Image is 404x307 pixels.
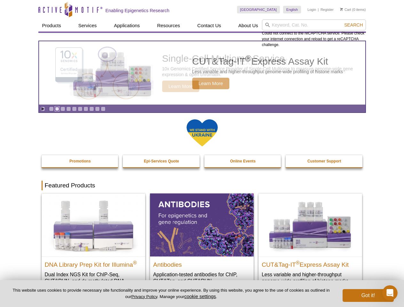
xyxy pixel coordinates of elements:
a: Privacy Policy [131,294,157,299]
button: Got it! [343,289,394,302]
a: Products [38,20,65,32]
a: Go to slide 1 [49,106,54,111]
li: (0 items) [340,6,366,13]
a: Applications [110,20,144,32]
a: Go to slide 3 [60,106,65,111]
a: Go to slide 10 [101,106,106,111]
p: Less variable and higher-throughput genome-wide profiling of histone marks [192,69,343,75]
h2: Featured Products [42,181,363,190]
a: About Us [234,20,262,32]
a: Toggle autoplay [40,106,45,111]
iframe: Intercom live chat [382,285,398,301]
h2: Antibodies [153,258,250,268]
h2: Enabling Epigenetics Research [106,8,170,13]
sup: ® [133,260,137,265]
a: Go to slide 5 [72,106,77,111]
a: CUT&Tag-IT Express Assay Kit CUT&Tag-IT®Express Assay Kit Less variable and higher-throughput gen... [39,41,365,105]
button: Search [342,22,365,28]
strong: Customer Support [307,159,341,163]
a: Go to slide 4 [66,106,71,111]
a: Go to slide 6 [78,106,83,111]
a: Epi-Services Quote [123,155,200,167]
a: Cart [340,7,351,12]
img: CUT&Tag-IT Express Assay Kit [59,38,165,108]
a: [GEOGRAPHIC_DATA] [237,6,280,13]
span: Search [344,22,363,28]
a: Register [321,7,334,12]
img: CUT&Tag-IT® Express Assay Kit [258,193,362,256]
strong: Epi-Services Quote [144,159,179,163]
img: All Antibodies [150,193,254,256]
span: Learn More [192,78,230,89]
p: Dual Index NGS Kit for ChIP-Seq, CUT&RUN, and ds methylated DNA assays. [45,271,142,291]
button: cookie settings [184,294,216,299]
h2: DNA Library Prep Kit for Illumina [45,258,142,268]
li: | [318,6,319,13]
img: DNA Library Prep Kit for Illumina [42,193,145,256]
a: Go to slide 2 [55,106,59,111]
div: Could not connect to the reCAPTCHA service. Please check your internet connection and reload to g... [262,20,366,48]
h2: CUT&Tag-IT Express Assay Kit [192,57,343,66]
h2: CUT&Tag-IT Express Assay Kit [262,258,359,268]
p: Application-tested antibodies for ChIP, CUT&Tag, and CUT&RUN. [153,271,250,284]
a: Services [75,20,101,32]
strong: Online Events [230,159,256,163]
img: Your Cart [340,8,343,11]
sup: ® [245,54,251,63]
a: DNA Library Prep Kit for Illumina DNA Library Prep Kit for Illumina® Dual Index NGS Kit for ChIP-... [42,193,145,297]
a: Resources [153,20,184,32]
a: Contact Us [194,20,225,32]
a: CUT&Tag-IT® Express Assay Kit CUT&Tag-IT®Express Assay Kit Less variable and higher-throughput ge... [258,193,362,290]
article: CUT&Tag-IT Express Assay Kit [39,41,365,105]
strong: Promotions [69,159,91,163]
a: English [283,6,301,13]
a: Login [307,7,316,12]
a: Go to slide 7 [83,106,88,111]
sup: ® [296,260,300,265]
a: Customer Support [286,155,363,167]
p: This website uses cookies to provide necessary site functionality and improve your online experie... [10,287,332,300]
a: Promotions [42,155,119,167]
img: We Stand With Ukraine [186,119,218,147]
input: Keyword, Cat. No. [262,20,366,30]
a: Online Events [204,155,282,167]
p: Less variable and higher-throughput genome-wide profiling of histone marks​. [262,271,359,284]
a: All Antibodies Antibodies Application-tested antibodies for ChIP, CUT&Tag, and CUT&RUN. [150,193,254,290]
a: Go to slide 8 [89,106,94,111]
a: Go to slide 9 [95,106,100,111]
